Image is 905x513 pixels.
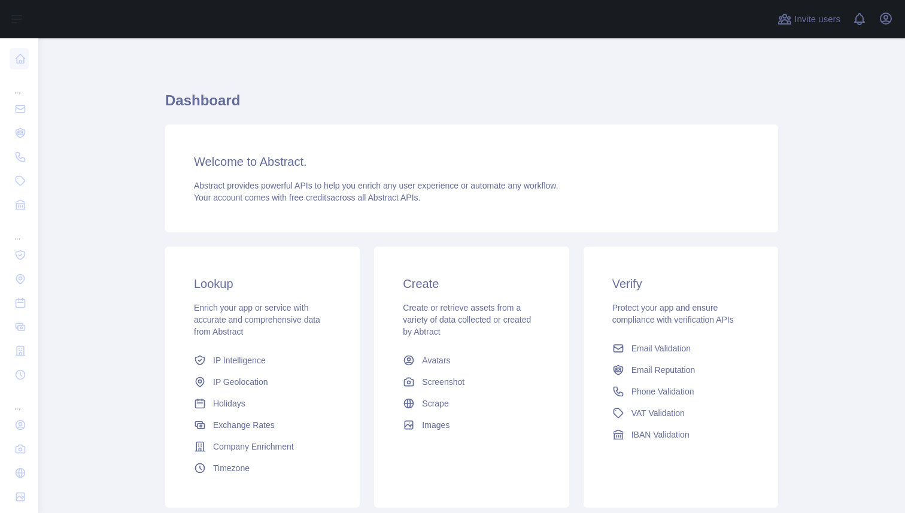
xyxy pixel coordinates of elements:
[189,350,336,371] a: IP Intelligence
[608,381,754,402] a: Phone Validation
[189,414,336,436] a: Exchange Rates
[612,275,749,292] h3: Verify
[194,303,320,336] span: Enrich your app or service with accurate and comprehensive data from Abstract
[10,388,29,412] div: ...
[213,397,245,409] span: Holidays
[608,338,754,359] a: Email Validation
[213,462,250,474] span: Timezone
[398,350,545,371] a: Avatars
[189,457,336,479] a: Timezone
[398,371,545,393] a: Screenshot
[10,72,29,96] div: ...
[165,91,778,120] h1: Dashboard
[631,364,696,376] span: Email Reputation
[398,414,545,436] a: Images
[403,303,531,336] span: Create or retrieve assets from a variety of data collected or created by Abtract
[398,393,545,414] a: Scrape
[608,424,754,445] a: IBAN Validation
[189,436,336,457] a: Company Enrichment
[10,218,29,242] div: ...
[194,275,331,292] h3: Lookup
[213,441,294,453] span: Company Enrichment
[631,429,690,441] span: IBAN Validation
[213,376,268,388] span: IP Geolocation
[631,407,685,419] span: VAT Validation
[422,354,450,366] span: Avatars
[213,419,275,431] span: Exchange Rates
[422,397,448,409] span: Scrape
[194,181,558,190] span: Abstract provides powerful APIs to help you enrich any user experience or automate any workflow.
[194,193,420,202] span: Your account comes with across all Abstract APIs.
[631,342,691,354] span: Email Validation
[213,354,266,366] span: IP Intelligence
[422,419,450,431] span: Images
[189,393,336,414] a: Holidays
[289,193,330,202] span: free credits
[608,402,754,424] a: VAT Validation
[612,303,734,324] span: Protect your app and ensure compliance with verification APIs
[608,359,754,381] a: Email Reputation
[422,376,464,388] span: Screenshot
[631,385,694,397] span: Phone Validation
[794,13,840,26] span: Invite users
[194,153,749,170] h3: Welcome to Abstract.
[403,275,540,292] h3: Create
[775,10,843,29] button: Invite users
[189,371,336,393] a: IP Geolocation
